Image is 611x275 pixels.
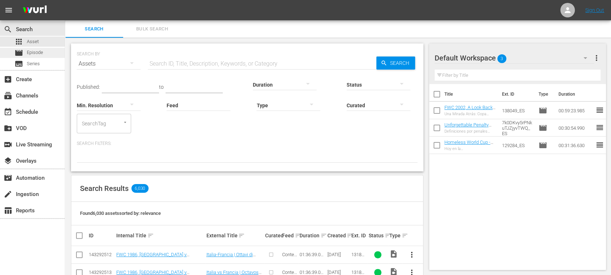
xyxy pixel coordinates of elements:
div: Definiciones por penales inolvidables 3 [444,129,496,134]
span: VOD [4,124,12,133]
div: Assets [77,54,141,74]
div: Feed [282,231,297,240]
button: more_vert [403,246,420,263]
td: 129284_ES [499,137,536,154]
div: ID [89,233,114,238]
span: sort [321,232,327,239]
div: Created [327,231,349,240]
div: [DATE] [327,252,349,257]
a: Sign Out [585,7,604,13]
div: Status [369,231,387,240]
span: sort [385,232,391,239]
td: 00:31:36.630 [555,137,595,154]
th: Title [444,84,498,104]
span: Overlays [4,157,12,165]
span: Ingestion [4,190,12,199]
span: Automation [4,174,12,182]
span: Live Streaming [4,140,12,149]
span: Search [4,25,12,34]
span: more_vert [592,54,600,62]
img: ans4CAIJ8jUAAAAAAAAAAAAAAAAAAAAAAAAgQb4GAAAAAAAAAAAAAAAAAAAAAAAAJMjXAAAAAAAAAAAAAAAAAAAAAAAAgAT5G... [17,2,52,19]
span: sort [347,232,353,239]
span: Create [4,75,12,84]
span: reorder [595,141,604,149]
div: Default Workspace [435,48,594,68]
span: Video [389,250,398,258]
span: Episode [27,49,43,56]
div: Hoy en la [GEOGRAPHIC_DATA] 2025 Homeless World Cup [444,146,496,151]
div: Curated [265,233,280,238]
button: more_vert [592,49,600,67]
span: Episode [538,124,547,132]
span: sort [147,232,154,239]
div: [DATE] [327,270,349,275]
div: 143292513 [89,270,114,275]
span: Series [27,60,40,67]
span: Published: [77,84,100,90]
td: 00:59:23.985 [555,102,595,119]
span: Series [14,59,23,68]
div: Internal Title [116,231,204,240]
td: 7k0DKvy5rPNkuTJZjyvTWQ_ES [499,119,536,137]
a: Italia-Francia | Ottavi di finale | Coppa del Mondo FIFA Messico 1986 | Match completo [206,252,261,274]
span: 3 [497,51,506,66]
span: Asset [14,37,23,46]
span: Content [282,252,297,263]
span: sort [295,232,301,239]
p: Search Filters: [77,141,418,147]
th: Type [534,84,554,104]
span: 131882_ITA [351,252,364,263]
span: Episode [14,49,23,57]
div: Ext. ID [351,233,367,238]
span: sort [402,232,408,239]
th: Ext. ID [498,84,534,104]
span: 6,030 [131,184,148,193]
button: Open [122,119,129,126]
span: reorder [595,123,604,132]
button: Search [376,57,415,70]
div: Duration [300,231,325,240]
span: Found 6,030 assets sorted by: relevance [80,211,161,216]
span: Search Results [80,184,129,193]
span: Bulk Search [127,25,177,33]
span: sort [238,232,245,239]
td: 138049_ES [499,102,536,119]
div: External Title [206,231,263,240]
span: Episode [538,141,547,150]
span: to [159,84,164,90]
span: Schedule [4,108,12,116]
span: Search [387,57,415,70]
th: Duration [554,84,597,104]
span: Search [70,25,119,33]
span: more_vert [407,250,416,259]
div: 01:36:39.080 [300,270,325,275]
div: 143292512 [89,252,114,257]
span: Channels [4,91,12,100]
span: Asset [27,38,39,45]
span: menu [4,6,13,14]
a: Homeless World Cup - HL Show Playouts (ES) [444,139,493,150]
a: FWC 1986, [GEOGRAPHIC_DATA] v [GEOGRAPHIC_DATA] (IT) [116,252,189,263]
td: 00:30:54.990 [555,119,595,137]
span: Episode [538,106,547,115]
span: Reports [4,206,12,215]
div: Una Mirada Atrás: Copa Mundial De La Fifa Catar 2022™ [444,112,496,116]
div: Type [389,231,401,240]
a: Unforgettable Penalty Shootouts 3 (ES) [444,122,491,133]
a: FWC 2002, A Look Back: 2022 FWC Qatar (ES) [444,105,495,116]
div: 01:36:39.080 [300,252,325,257]
span: reorder [595,106,604,114]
